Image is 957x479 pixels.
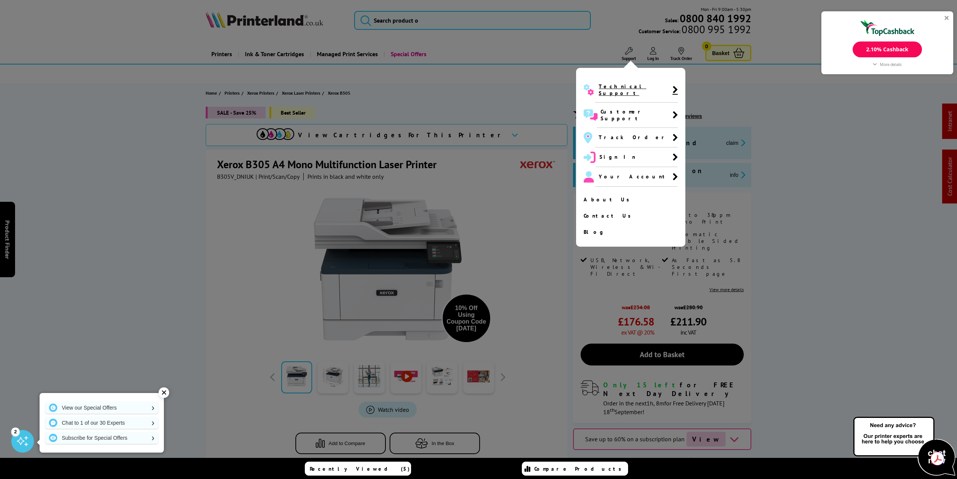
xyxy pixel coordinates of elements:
span: Technical Support [599,83,672,97]
div: ✕ [159,387,169,398]
a: Your Account [584,167,678,187]
span: Customer Support [601,108,673,122]
a: Subscribe for Special Offers [45,432,158,444]
a: Chat to 1 of our 30 Experts [45,417,158,429]
div: 2 [11,427,20,436]
span: Recently Viewed (5) [310,465,410,472]
a: About Us [584,196,678,203]
a: Sign In [584,147,678,167]
span: Your Account [599,173,668,180]
a: Blog [584,229,678,235]
span: Track Order [599,134,668,141]
a: Track Order [584,128,678,147]
a: Contact Us [584,212,678,219]
span: Sign In [599,154,636,160]
img: Open Live Chat window [852,416,957,477]
a: Recently Viewed (5) [305,462,411,476]
a: Compare Products [522,462,628,476]
span: Compare Products [534,465,625,472]
a: View our Special Offers [45,402,158,414]
a: Technical Support [584,77,678,103]
a: Customer Support [584,103,678,128]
